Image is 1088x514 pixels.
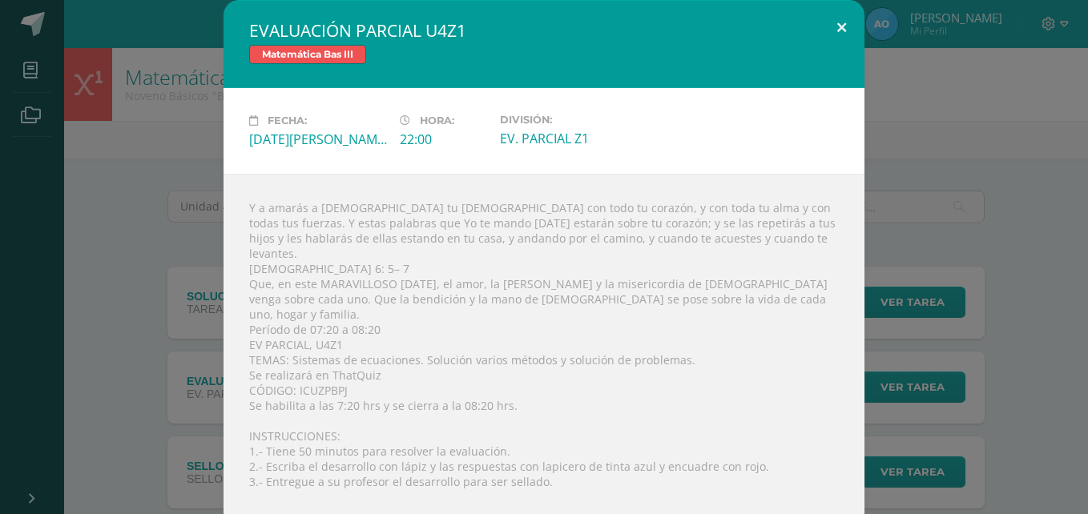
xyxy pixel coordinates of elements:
div: 22:00 [400,131,487,148]
span: Matemática Bas III [249,45,366,64]
div: [DATE][PERSON_NAME] [249,131,387,148]
label: División: [500,114,638,126]
div: EV. PARCIAL Z1 [500,130,638,147]
span: Fecha: [268,114,307,126]
span: Hora: [420,114,454,126]
h2: EVALUACIÓN PARCIAL U4Z1 [249,19,839,42]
